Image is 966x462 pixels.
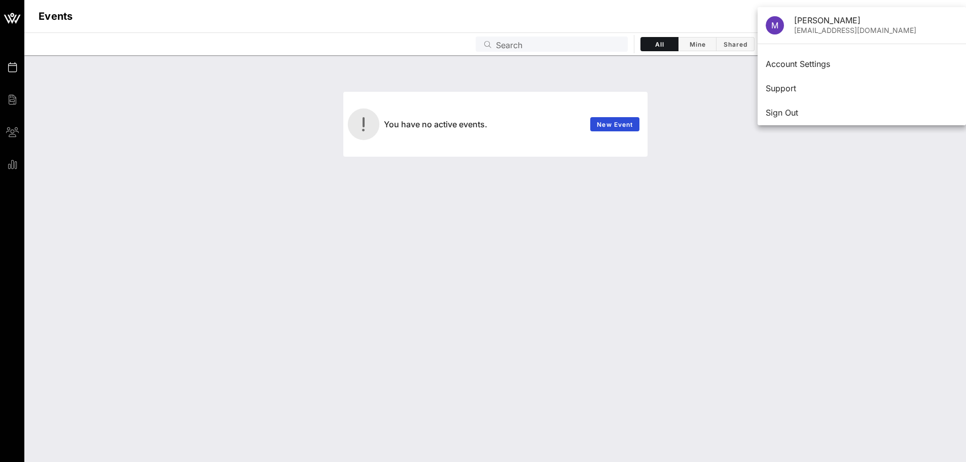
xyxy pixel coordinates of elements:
button: Shared [717,37,755,51]
span: Shared [723,41,748,48]
span: Mine [685,41,710,48]
span: New Event [596,121,633,128]
div: Sign Out [766,108,958,118]
span: All [647,41,672,48]
span: You have no active events. [384,119,487,129]
div: Account Settings [766,59,958,69]
button: All [640,37,678,51]
div: Support [766,84,958,93]
h1: Events [39,8,73,24]
span: M [771,20,778,30]
div: [EMAIL_ADDRESS][DOMAIN_NAME] [794,26,958,35]
button: Mine [678,37,717,51]
a: New Event [590,117,639,131]
div: [PERSON_NAME] [794,16,958,25]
